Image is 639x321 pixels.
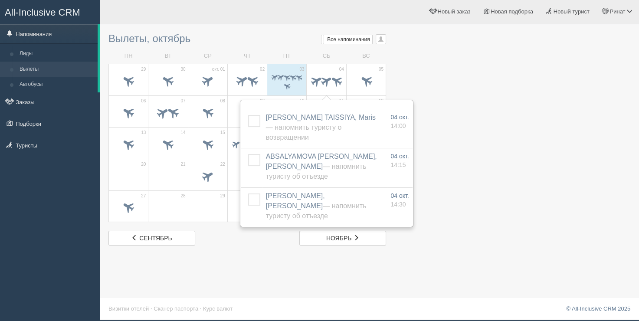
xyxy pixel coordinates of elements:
[266,153,377,180] span: ABSALYAMOVA [PERSON_NAME], [PERSON_NAME]
[390,161,406,168] span: 14:15
[5,7,80,18] span: All-Inclusive CRM
[610,8,625,15] span: Ринат
[141,66,146,72] span: 29
[390,114,409,121] span: 04 окт.
[379,66,383,72] span: 05
[390,152,409,169] a: 04 окт. 14:15
[260,66,265,72] span: 02
[266,202,367,219] span: — Напомнить туристу об отъезде
[379,98,383,104] span: 12
[390,122,406,129] span: 14:00
[326,235,352,242] span: ноябрь
[180,98,185,104] span: 07
[188,49,227,64] td: СР
[220,193,225,199] span: 29
[180,193,185,199] span: 28
[260,98,265,104] span: 09
[307,49,346,64] td: СБ
[141,161,146,167] span: 20
[108,231,195,246] a: сентябрь
[299,231,386,246] a: ноябрь
[108,33,386,44] h3: Вылеты, октябрь
[266,114,376,141] a: [PERSON_NAME] TAISSIYA, Maris— Напомнить туристу о возвращении
[299,98,304,104] span: 10
[16,62,98,77] a: Вылеты
[266,192,367,219] span: [PERSON_NAME], [PERSON_NAME]
[109,49,148,64] td: ПН
[390,191,409,209] a: 04 окт. 14:30
[266,124,342,141] span: — Напомнить туристу о возвращении
[390,201,406,208] span: 14:30
[327,36,370,43] span: Все напоминания
[141,193,146,199] span: 27
[16,46,98,62] a: Лиды
[180,130,185,136] span: 14
[220,98,225,104] span: 08
[554,8,590,15] span: Новый турист
[267,49,307,64] td: ПТ
[108,305,149,312] a: Визитки отелей
[266,192,367,219] a: [PERSON_NAME], [PERSON_NAME]— Напомнить туристу об отъезде
[139,235,172,242] span: сентябрь
[203,305,233,312] a: Курс валют
[220,161,225,167] span: 22
[346,49,386,64] td: ВС
[151,305,152,312] span: ·
[220,130,225,136] span: 15
[390,113,409,130] a: 04 окт. 14:00
[141,98,146,104] span: 06
[299,66,304,72] span: 03
[339,66,344,72] span: 04
[212,66,225,72] span: окт. 01
[200,305,202,312] span: ·
[266,114,376,141] span: [PERSON_NAME] TAISSIYA, Maris
[491,8,533,15] span: Новая подборка
[16,77,98,92] a: Автобусы
[180,66,185,72] span: 30
[390,153,409,160] span: 04 окт.
[141,130,146,136] span: 13
[148,49,188,64] td: ВТ
[390,192,409,199] span: 04 окт.
[154,305,198,312] a: Сканер паспорта
[339,98,344,104] span: 11
[227,49,267,64] td: ЧТ
[566,305,630,312] a: © All-Inclusive CRM 2025
[437,8,470,15] span: Новый заказ
[266,153,377,180] a: ABSALYAMOVA [PERSON_NAME], [PERSON_NAME]— Напомнить туристу об отъезде
[180,161,185,167] span: 21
